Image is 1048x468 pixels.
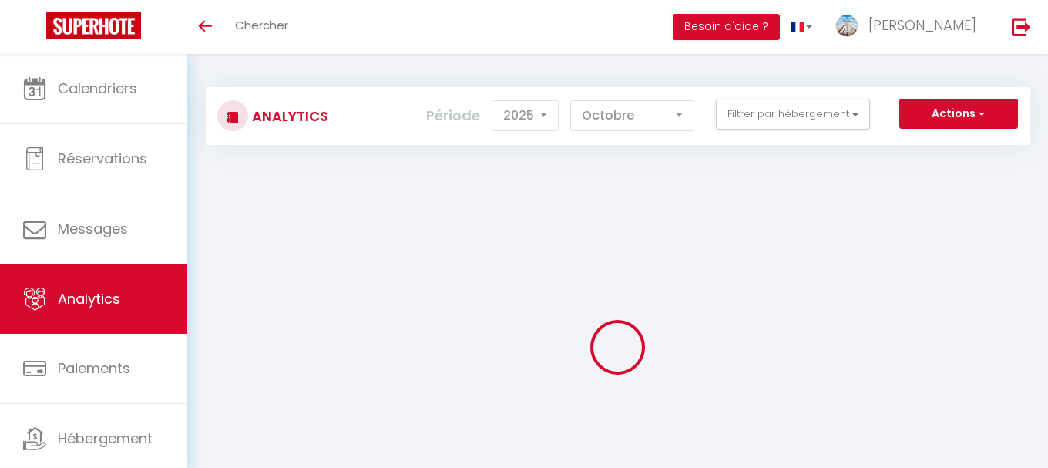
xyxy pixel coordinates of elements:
span: Paiements [58,359,130,378]
button: Filtrer par hébergement [716,99,870,130]
h3: Analytics [248,99,328,133]
span: Messages [58,219,128,238]
span: Réservations [58,149,147,168]
img: Super Booking [46,12,141,39]
img: logout [1012,17,1031,36]
button: Besoin d'aide ? [673,14,780,40]
img: ... [835,14,858,37]
span: Chercher [235,17,288,33]
button: Actions [899,99,1018,130]
span: [PERSON_NAME] [868,15,976,35]
label: Période [426,99,480,133]
span: Analytics [58,289,120,308]
span: Hébergement [58,429,153,448]
span: Calendriers [58,79,137,98]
